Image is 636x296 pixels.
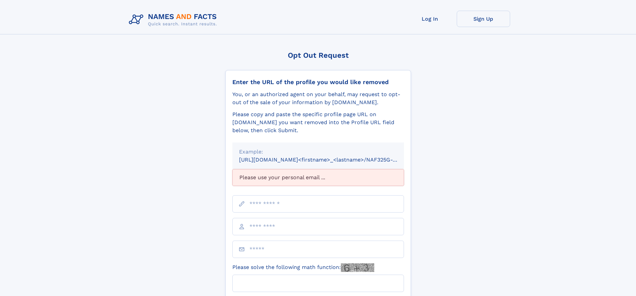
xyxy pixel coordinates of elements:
div: Enter the URL of the profile you would like removed [232,78,404,86]
a: Sign Up [457,11,510,27]
a: Log In [403,11,457,27]
div: You, or an authorized agent on your behalf, may request to opt-out of the sale of your informatio... [232,90,404,106]
small: [URL][DOMAIN_NAME]<firstname>_<lastname>/NAF325G-xxxxxxxx [239,157,417,163]
div: Please copy and paste the specific profile page URL on [DOMAIN_NAME] you want removed into the Pr... [232,110,404,134]
label: Please solve the following math function: [232,263,374,272]
div: Opt Out Request [225,51,411,59]
div: Example: [239,148,397,156]
img: Logo Names and Facts [126,11,222,29]
div: Please use your personal email ... [232,169,404,186]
